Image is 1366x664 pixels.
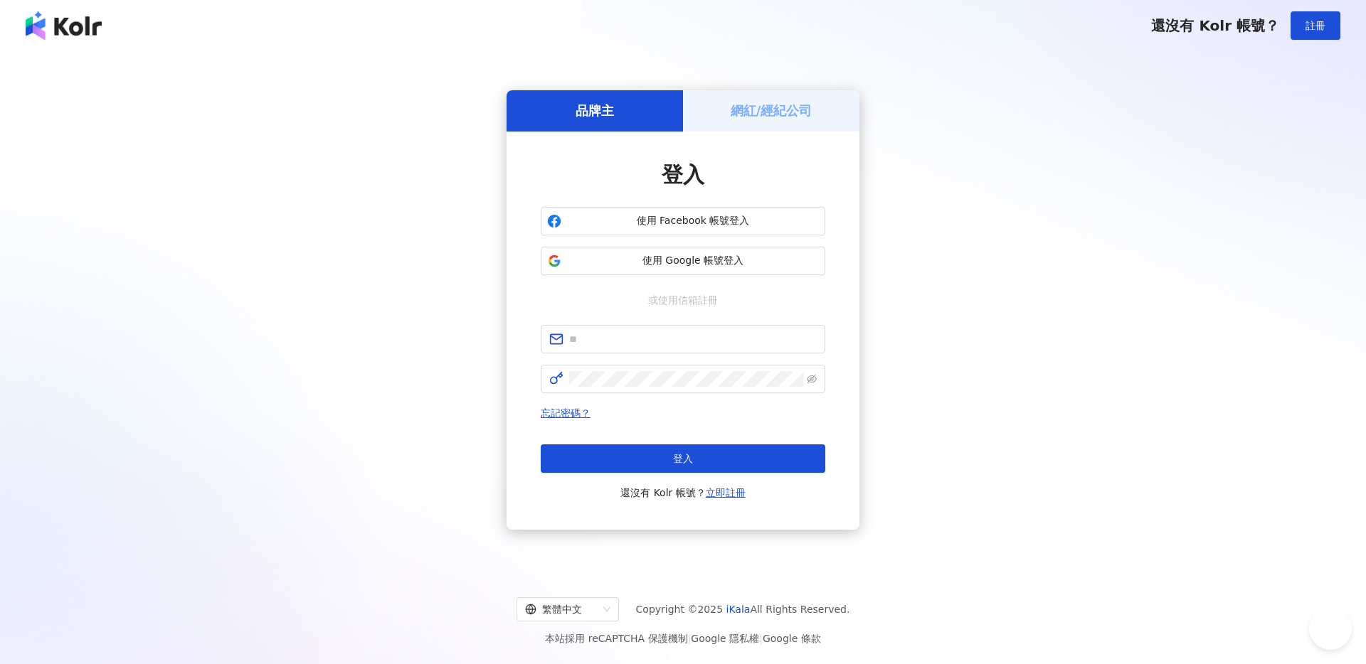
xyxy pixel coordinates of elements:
[541,444,825,473] button: 登入
[541,407,591,419] a: 忘記密碼？
[26,11,102,40] img: logo
[1151,17,1279,34] span: 還沒有 Kolr 帳號？
[807,374,817,384] span: eye-invisible
[545,630,820,647] span: 本站採用 reCAPTCHA 保護機制
[673,453,693,464] span: 登入
[567,214,819,228] span: 使用 Facebook 帳號登入
[759,633,763,644] span: |
[731,102,812,119] h5: 網紅/經紀公司
[691,633,759,644] a: Google 隱私權
[1291,11,1340,40] button: 註冊
[706,487,746,498] a: 立即註冊
[541,207,825,235] button: 使用 Facebook 帳號登入
[636,601,850,618] span: Copyright © 2025 All Rights Reserved.
[576,102,614,119] h5: 品牌主
[567,254,819,268] span: 使用 Google 帳號登入
[662,162,704,187] span: 登入
[688,633,692,644] span: |
[1309,607,1352,650] iframe: Help Scout Beacon - Open
[638,292,728,308] span: 或使用信箱註冊
[525,598,598,621] div: 繁體中文
[541,247,825,275] button: 使用 Google 帳號登入
[1306,20,1325,31] span: 註冊
[726,604,751,615] a: iKala
[620,484,746,501] span: 還沒有 Kolr 帳號？
[763,633,821,644] a: Google 條款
